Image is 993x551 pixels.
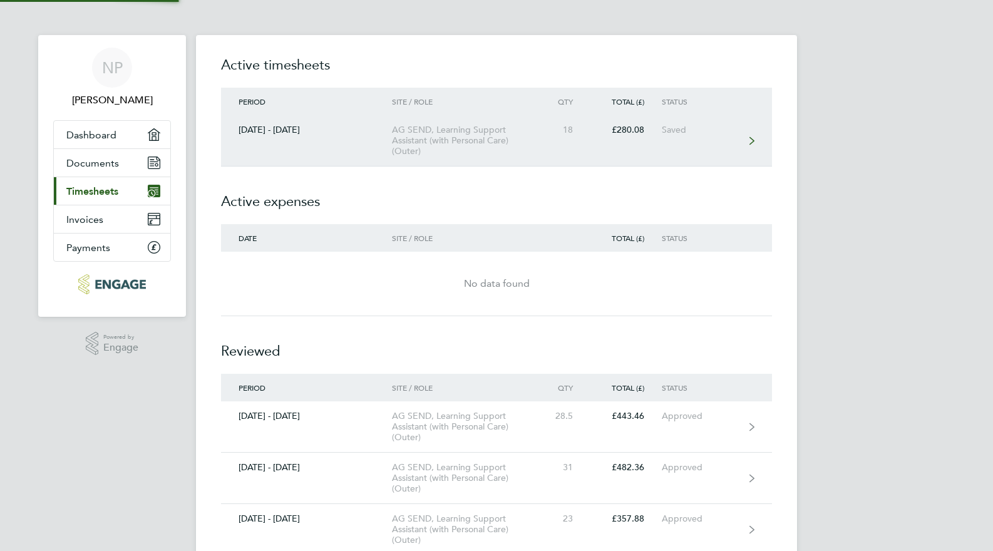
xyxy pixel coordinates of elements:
div: [DATE] - [DATE] [221,411,392,421]
div: AG SEND, Learning Support Assistant (with Personal Care) (Outer) [392,462,535,494]
div: 31 [535,462,590,473]
div: Qty [535,97,590,106]
div: 28.5 [535,411,590,421]
a: NP[PERSON_NAME] [53,48,171,108]
span: Period [239,383,265,393]
a: Documents [54,149,170,177]
div: Approved [662,462,739,473]
div: Approved [662,411,739,421]
a: Dashboard [54,121,170,148]
div: Site / Role [392,383,535,392]
a: [DATE] - [DATE]AG SEND, Learning Support Assistant (with Personal Care) (Outer)18£280.08Saved [221,115,772,167]
h2: Reviewed [221,316,772,374]
div: Total (£) [590,383,662,392]
span: Invoices [66,214,103,225]
div: Date [221,234,392,242]
a: Go to home page [53,274,171,294]
h2: Active timesheets [221,55,772,88]
nav: Main navigation [38,35,186,317]
div: [DATE] - [DATE] [221,462,392,473]
div: Approved [662,513,739,524]
a: Timesheets [54,177,170,205]
div: Total (£) [590,234,662,242]
div: £443.46 [590,411,662,421]
span: Payments [66,242,110,254]
div: Total (£) [590,97,662,106]
a: [DATE] - [DATE]AG SEND, Learning Support Assistant (with Personal Care) (Outer)31£482.36Approved [221,453,772,504]
div: Status [662,383,739,392]
a: Payments [54,234,170,261]
div: AG SEND, Learning Support Assistant (with Personal Care) (Outer) [392,513,535,545]
div: Saved [662,125,739,135]
div: £357.88 [590,513,662,524]
span: Dashboard [66,129,116,141]
div: 23 [535,513,590,524]
div: AG SEND, Learning Support Assistant (with Personal Care) (Outer) [392,125,535,157]
a: Powered byEngage [86,332,139,356]
span: Engage [103,342,138,353]
a: [DATE] - [DATE]AG SEND, Learning Support Assistant (with Personal Care) (Outer)28.5£443.46Approved [221,401,772,453]
div: £482.36 [590,462,662,473]
span: Nicholas Perera [53,93,171,108]
a: Invoices [54,205,170,233]
div: £280.08 [590,125,662,135]
div: [DATE] - [DATE] [221,513,392,524]
div: Status [662,97,739,106]
img: morganhunt-logo-retina.png [78,274,145,294]
span: NP [102,59,123,76]
div: [DATE] - [DATE] [221,125,392,135]
div: Site / Role [392,234,535,242]
span: Powered by [103,332,138,342]
h2: Active expenses [221,167,772,224]
div: Qty [535,383,590,392]
div: No data found [221,276,772,291]
div: Site / Role [392,97,535,106]
span: Period [239,96,265,106]
span: Timesheets [66,185,118,197]
div: Status [662,234,739,242]
div: AG SEND, Learning Support Assistant (with Personal Care) (Outer) [392,411,535,443]
div: 18 [535,125,590,135]
span: Documents [66,157,119,169]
